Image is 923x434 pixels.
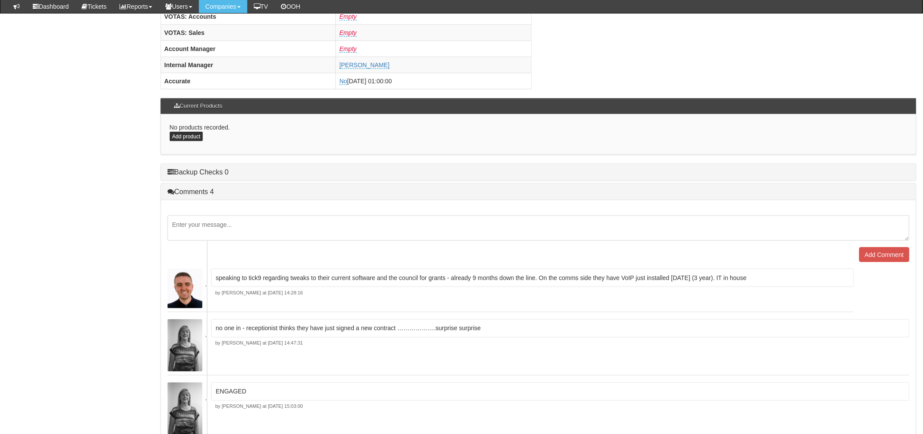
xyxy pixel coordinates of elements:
[211,340,909,347] p: by [PERSON_NAME] at [DATE] 14:47:31
[161,73,335,89] th: Accurate
[339,45,357,53] a: Empty
[168,168,229,176] a: Backup Checks 0
[170,99,227,113] h3: Current Products
[161,41,335,57] th: Account Manager
[339,78,347,85] a: No
[168,188,214,195] a: Comments 4
[161,114,916,155] div: No products recorded.
[336,73,532,89] td: [DATE] 01:00:00
[161,25,335,41] th: VOTAS: Sales
[339,62,390,69] a: [PERSON_NAME]
[211,403,909,410] p: by [PERSON_NAME] at [DATE] 15:03:00
[161,9,335,25] th: VOTAS: Accounts
[168,269,202,308] img: Alex Ives
[859,247,909,262] input: Add Comment
[211,290,854,297] p: by [PERSON_NAME] at [DATE] 14:28:16
[339,29,357,37] a: Empty
[216,273,849,282] p: speaking to tick9 regarding tweaks to their current software and the council for grants - already...
[168,319,202,372] img: Jane Holbrough
[161,57,335,73] th: Internal Manager
[216,387,905,396] p: ENGAGED
[170,132,203,141] a: Add product
[216,324,905,333] p: no one in - receptionist thinks they have just signed a new contract ……………….surprise surprise
[339,13,357,21] a: Empty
